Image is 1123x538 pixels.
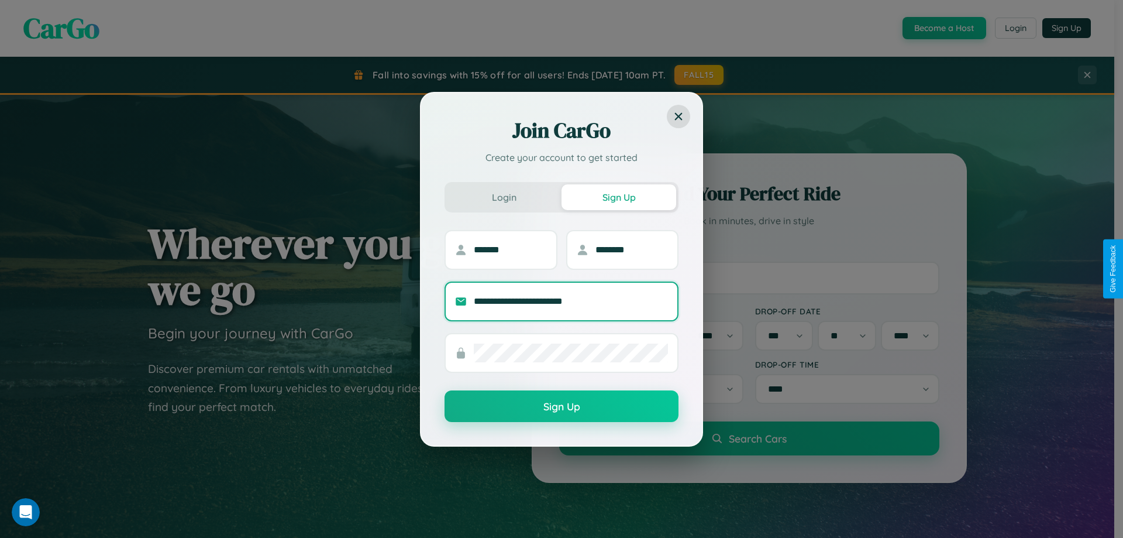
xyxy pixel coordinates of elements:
iframe: Intercom live chat [12,498,40,526]
button: Sign Up [561,184,676,210]
button: Sign Up [445,390,678,422]
h2: Join CarGo [445,116,678,145]
p: Create your account to get started [445,150,678,165]
button: Login [447,184,561,210]
div: Give Feedback [1109,245,1117,293]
